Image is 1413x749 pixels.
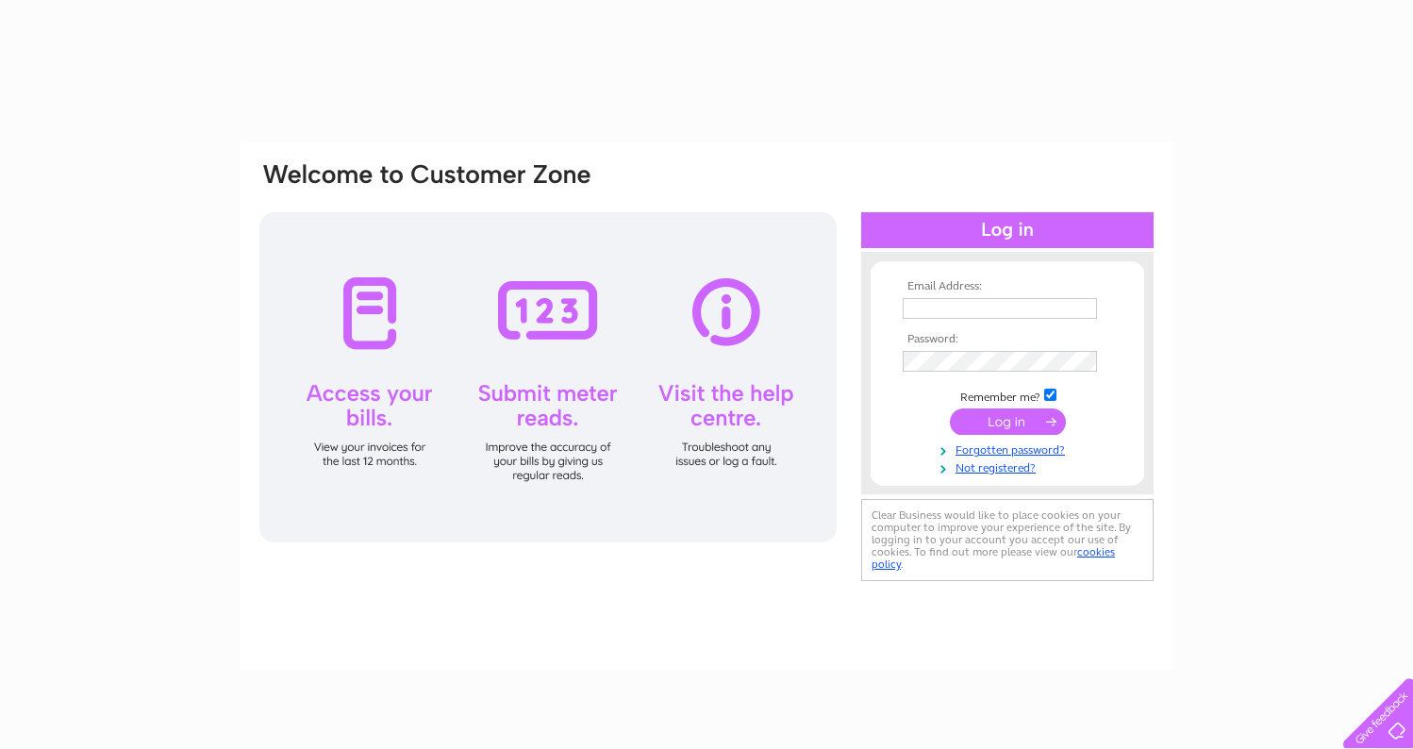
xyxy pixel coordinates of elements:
a: cookies policy [872,545,1115,571]
th: Password: [898,333,1117,346]
td: Remember me? [898,386,1117,405]
input: Submit [950,408,1066,435]
th: Email Address: [898,280,1117,293]
div: Clear Business would like to place cookies on your computer to improve your experience of the sit... [861,499,1154,581]
a: Not registered? [903,458,1117,475]
a: Forgotten password? [903,440,1117,458]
